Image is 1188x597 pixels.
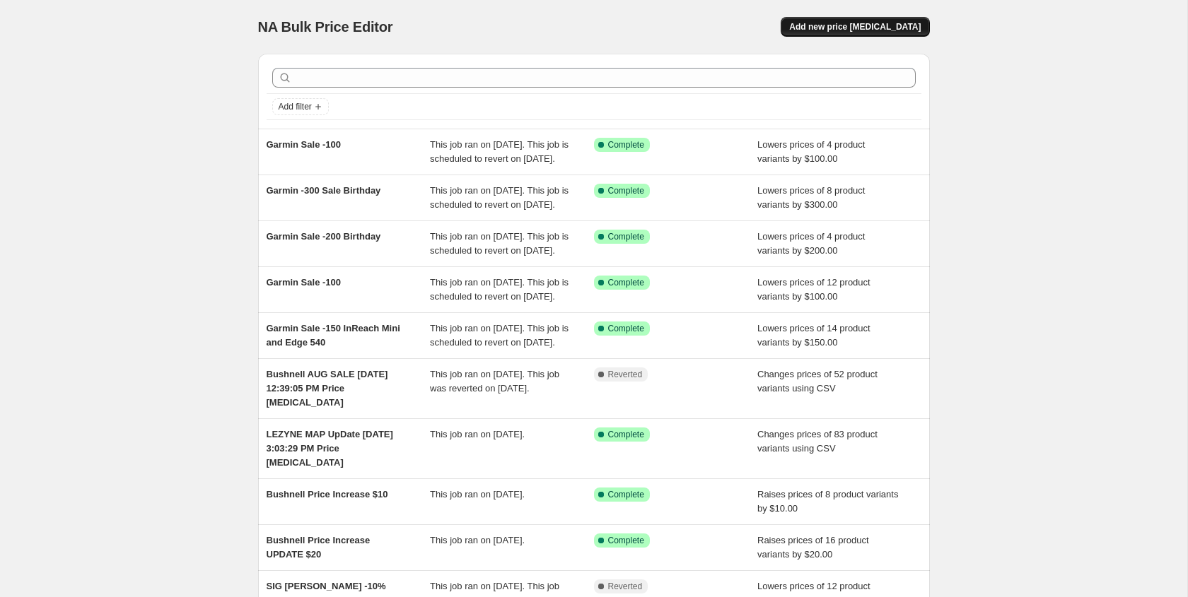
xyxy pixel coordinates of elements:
[430,535,525,545] span: This job ran on [DATE].
[608,581,643,592] span: Reverted
[757,323,870,348] span: Lowers prices of 14 product variants by $150.00
[608,231,644,242] span: Complete
[781,17,929,37] button: Add new price [MEDICAL_DATA]
[267,535,371,560] span: Bushnell Price Increase UPDATE $20
[757,535,869,560] span: Raises prices of 16 product variants by $20.00
[608,139,644,150] span: Complete
[757,429,878,454] span: Changes prices of 83 product variants using CSV
[608,323,644,334] span: Complete
[608,185,644,196] span: Complete
[757,185,865,210] span: Lowers prices of 8 product variants by $300.00
[267,429,393,468] span: LEZYNE MAP UpDate [DATE] 3:03:29 PM Price [MEDICAL_DATA]
[267,489,388,500] span: Bushnell Price Increase $10
[267,369,388,408] span: Bushnell AUG SALE [DATE] 12:39:05 PM Price [MEDICAL_DATA]
[608,429,644,440] span: Complete
[430,231,569,256] span: This job ran on [DATE]. This job is scheduled to revert on [DATE].
[757,231,865,256] span: Lowers prices of 4 product variants by $200.00
[267,231,381,242] span: Garmin Sale -200 Birthday
[608,489,644,500] span: Complete
[757,139,865,164] span: Lowers prices of 4 product variants by $100.00
[267,277,342,288] span: Garmin Sale -100
[267,139,342,150] span: Garmin Sale -100
[608,535,644,546] span: Complete
[430,185,569,210] span: This job ran on [DATE]. This job is scheduled to revert on [DATE].
[757,277,870,302] span: Lowers prices of 12 product variants by $100.00
[430,139,569,164] span: This job ran on [DATE]. This job is scheduled to revert on [DATE].
[279,101,312,112] span: Add filter
[608,369,643,380] span: Reverted
[430,277,569,302] span: This job ran on [DATE]. This job is scheduled to revert on [DATE].
[267,323,400,348] span: Garmin Sale -150 InReach Mini and Edge 540
[272,98,329,115] button: Add filter
[430,429,525,439] span: This job ran on [DATE].
[757,489,898,514] span: Raises prices of 8 product variants by $10.00
[430,369,559,394] span: This job ran on [DATE]. This job was reverted on [DATE].
[258,19,393,35] span: NA Bulk Price Editor
[757,369,878,394] span: Changes prices of 52 product variants using CSV
[430,489,525,500] span: This job ran on [DATE].
[430,323,569,348] span: This job ran on [DATE]. This job is scheduled to revert on [DATE].
[267,185,381,196] span: Garmin -300 Sale Birthday
[608,277,644,288] span: Complete
[789,21,921,32] span: Add new price [MEDICAL_DATA]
